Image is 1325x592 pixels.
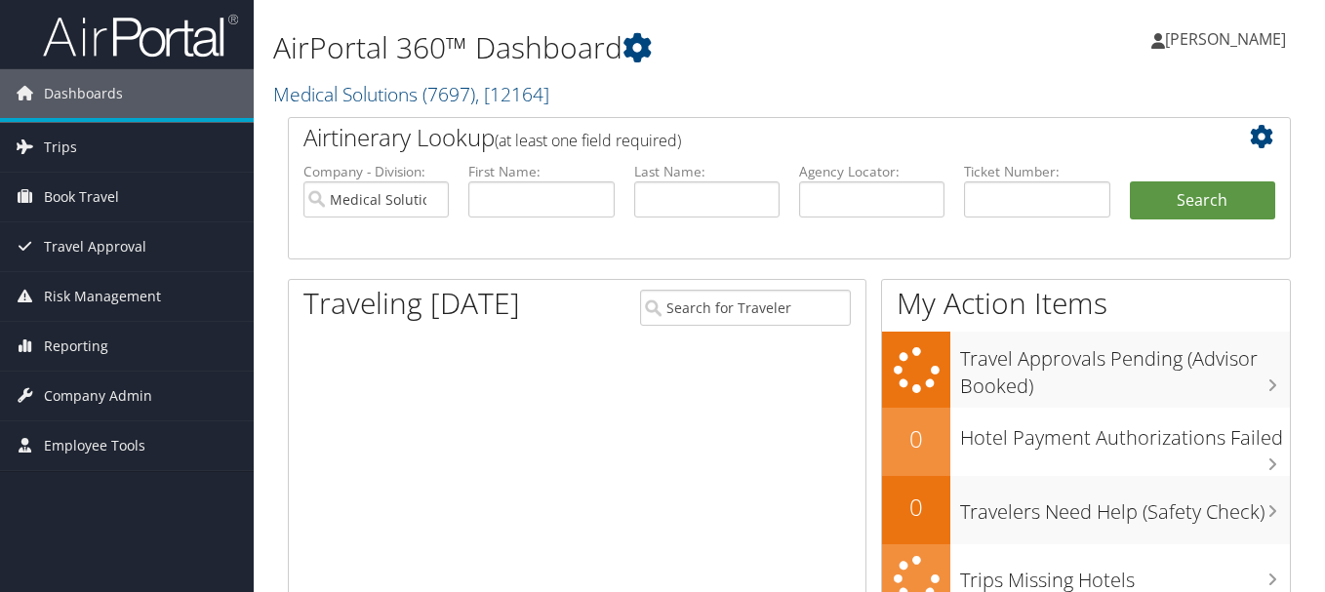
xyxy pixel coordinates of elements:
span: ( 7697 ) [422,81,475,107]
h2: Airtinerary Lookup [303,121,1192,154]
span: Employee Tools [44,421,145,470]
h2: 0 [882,422,950,455]
a: Travel Approvals Pending (Advisor Booked) [882,332,1290,407]
span: Risk Management [44,272,161,321]
a: 0Hotel Payment Authorizations Failed [882,408,1290,476]
span: [PERSON_NAME] [1165,28,1286,50]
span: Company Admin [44,372,152,420]
a: [PERSON_NAME] [1151,10,1305,68]
label: Ticket Number: [964,162,1109,181]
label: First Name: [468,162,614,181]
h3: Travel Approvals Pending (Advisor Booked) [960,335,1290,400]
label: Company - Division: [303,162,449,181]
span: Travel Approval [44,222,146,271]
span: Dashboards [44,69,123,118]
h3: Hotel Payment Authorizations Failed [960,414,1290,452]
span: (at least one field required) [495,130,681,151]
span: Trips [44,123,77,172]
label: Agency Locator: [799,162,944,181]
span: Reporting [44,322,108,371]
h1: AirPortal 360™ Dashboard [273,27,961,68]
a: Medical Solutions [273,81,549,107]
a: 0Travelers Need Help (Safety Check) [882,476,1290,544]
h2: 0 [882,491,950,524]
h3: Travelers Need Help (Safety Check) [960,489,1290,526]
label: Last Name: [634,162,780,181]
button: Search [1130,181,1275,220]
h1: Traveling [DATE] [303,283,520,324]
h1: My Action Items [882,283,1290,324]
input: Search for Traveler [640,290,851,326]
span: Book Travel [44,173,119,221]
img: airportal-logo.png [43,13,238,59]
span: , [ 12164 ] [475,81,549,107]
